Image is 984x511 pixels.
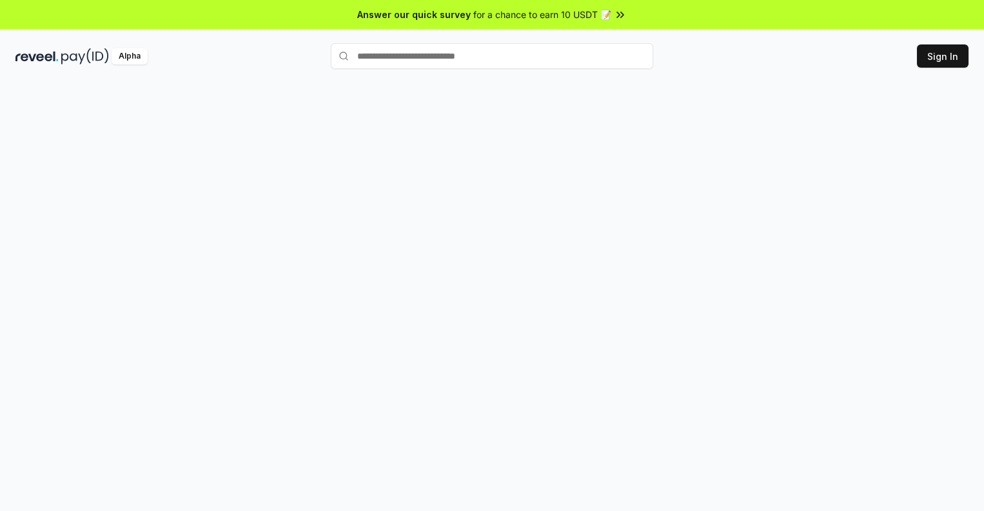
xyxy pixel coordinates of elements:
[357,8,471,21] span: Answer our quick survey
[61,48,109,64] img: pay_id
[15,48,59,64] img: reveel_dark
[112,48,148,64] div: Alpha
[917,44,969,68] button: Sign In
[473,8,611,21] span: for a chance to earn 10 USDT 📝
